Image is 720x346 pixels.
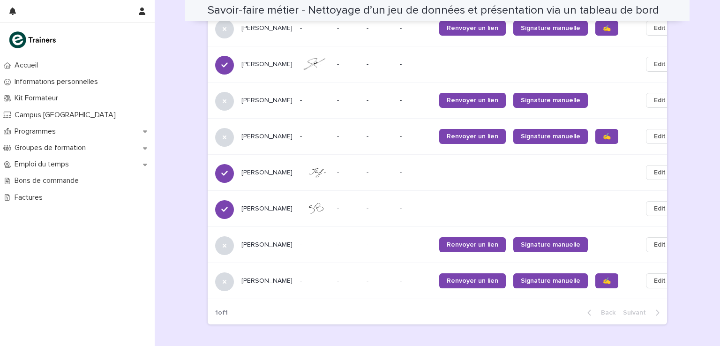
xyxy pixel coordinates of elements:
[337,95,341,105] p: -
[208,10,689,46] tr: [PERSON_NAME]--- --Renvoyer un lienSignature manuelle✍️Edit
[11,61,45,70] p: Accueil
[513,237,588,252] a: Signature manuelle
[646,165,674,180] button: Edit
[400,60,432,68] p: -
[208,227,689,263] tr: [PERSON_NAME]--- --Renvoyer un lienSignature manuelleEdit
[300,133,330,141] p: -
[521,241,580,248] span: Signature manuelle
[603,278,611,284] span: ✍️
[300,241,330,249] p: -
[367,277,392,285] p: -
[654,96,666,105] span: Edit
[208,119,689,155] tr: [PERSON_NAME]--- --Renvoyer un lienSignature manuelle✍️Edit
[439,273,506,288] a: Renvoyer un lien
[654,240,666,249] span: Edit
[646,21,674,36] button: Edit
[646,57,674,72] button: Edit
[11,77,105,86] p: Informations personnelles
[300,202,330,216] img: I2dQXh4ah75wCjB4asqJ7EysxllT_AYRI0ewTehjaz4
[580,308,619,317] button: Back
[521,278,580,284] span: Signature manuelle
[654,23,666,33] span: Edit
[400,133,432,141] p: -
[439,93,506,108] a: Renvoyer un lien
[337,167,341,177] p: -
[208,301,235,324] p: 1 of 1
[11,143,93,152] p: Groupes de formation
[439,237,506,252] a: Renvoyer un lien
[337,239,341,249] p: -
[300,166,330,179] img: q4xhmvVlSXvMenxyHYv4rSIgLf17D2NL8ta7VJFHXG0
[646,237,674,252] button: Edit
[241,97,292,105] p: [PERSON_NAME]
[623,309,652,316] span: Next
[439,129,506,144] a: Renvoyer un lien
[337,131,341,141] p: -
[337,23,341,32] p: -
[654,204,666,213] span: Edit
[241,133,292,141] p: [PERSON_NAME]
[367,97,392,105] p: -
[646,273,674,288] button: Edit
[595,309,615,316] span: Back
[367,205,392,213] p: -
[521,97,580,104] span: Signature manuelle
[241,277,292,285] p: [PERSON_NAME]
[367,169,392,177] p: -
[208,83,689,119] tr: [PERSON_NAME]--- --Renvoyer un lienSignature manuelleEdit
[7,30,59,49] img: K0CqGN7SDeD6s4JG8KQk
[595,129,618,144] a: ✍️
[654,276,666,286] span: Edit
[439,21,506,36] a: Renvoyer un lien
[654,168,666,177] span: Edit
[208,191,689,227] tr: [PERSON_NAME]-- --Edit
[595,21,618,36] a: ✍️
[208,263,689,299] tr: [PERSON_NAME]--- --Renvoyer un lienSignature manuelle✍️Edit
[513,93,588,108] a: Signature manuelle
[400,97,432,105] p: -
[241,241,292,249] p: [PERSON_NAME]
[208,4,659,17] h2: Savoir-faire métier - Nettoyage d’un jeu de données et présentation via un tableau de bord
[447,278,498,284] span: Renvoyer un lien
[337,59,341,68] p: -
[300,24,330,32] p: -
[11,94,66,103] p: Kit Formateur
[400,24,432,32] p: -
[11,111,123,120] p: Campus [GEOGRAPHIC_DATA]
[513,273,588,288] a: Signature manuelle
[654,132,666,141] span: Edit
[208,46,689,83] tr: [PERSON_NAME]-- --Edit
[400,241,432,249] p: -
[11,127,63,136] p: Programmes
[521,25,580,31] span: Signature manuelle
[513,21,588,36] a: Signature manuelle
[447,25,498,31] span: Renvoyer un lien
[367,133,392,141] p: -
[241,24,292,32] p: [PERSON_NAME]
[400,169,432,177] p: -
[300,97,330,105] p: -
[367,24,392,32] p: -
[11,176,86,185] p: Bons de commande
[11,193,50,202] p: Factures
[447,97,498,104] span: Renvoyer un lien
[208,155,689,191] tr: [PERSON_NAME]-- --Edit
[241,60,292,68] p: [PERSON_NAME]
[654,60,666,69] span: Edit
[603,133,611,140] span: ✍️
[337,275,341,285] p: -
[619,308,667,317] button: Next
[513,129,588,144] a: Signature manuelle
[337,203,341,213] p: -
[300,277,330,285] p: -
[646,129,674,144] button: Edit
[367,60,392,68] p: -
[447,133,498,140] span: Renvoyer un lien
[11,160,76,169] p: Emploi du temps
[300,58,330,71] img: WXjQxIQpYyg32LWyQDj7wzJRDwVZeSSWU_3Y2Cgz0tk
[603,25,611,31] span: ✍️
[646,93,674,108] button: Edit
[646,201,674,216] button: Edit
[400,277,432,285] p: -
[400,205,432,213] p: -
